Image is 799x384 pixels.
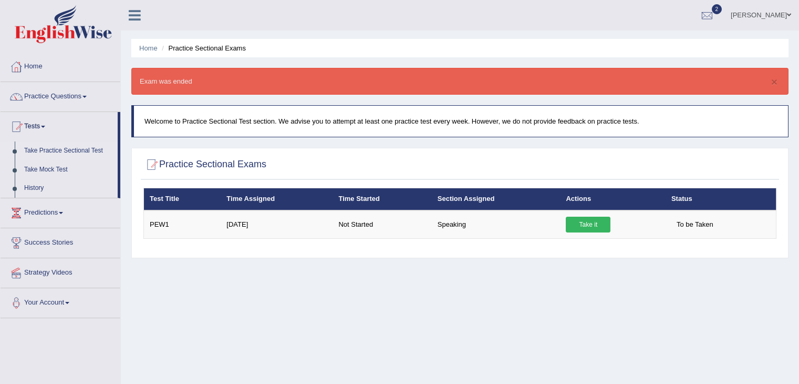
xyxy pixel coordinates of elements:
[666,188,776,210] th: Status
[221,188,333,210] th: Time Assigned
[221,210,333,239] td: [DATE]
[1,228,120,255] a: Success Stories
[1,198,120,225] a: Predictions
[1,52,120,78] a: Home
[712,4,722,14] span: 2
[560,188,665,210] th: Actions
[144,188,221,210] th: Test Title
[671,217,719,233] span: To be Taken
[139,44,158,52] a: Home
[432,210,561,239] td: Speaking
[19,142,118,160] a: Take Practice Sectional Test
[1,258,120,285] a: Strategy Videos
[159,43,246,53] li: Practice Sectional Exams
[143,157,266,173] h2: Practice Sectional Exams
[566,217,610,233] a: Take it
[432,188,561,210] th: Section Assigned
[1,112,118,138] a: Tests
[333,188,431,210] th: Time Started
[1,82,120,108] a: Practice Questions
[19,160,118,179] a: Take Mock Test
[1,288,120,315] a: Your Account
[333,210,431,239] td: Not Started
[144,116,777,126] p: Welcome to Practice Sectional Test section. We advise you to attempt at least one practice test e...
[19,179,118,198] a: History
[144,210,221,239] td: PEW1
[771,76,777,87] button: ×
[131,68,788,95] div: Exam was ended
